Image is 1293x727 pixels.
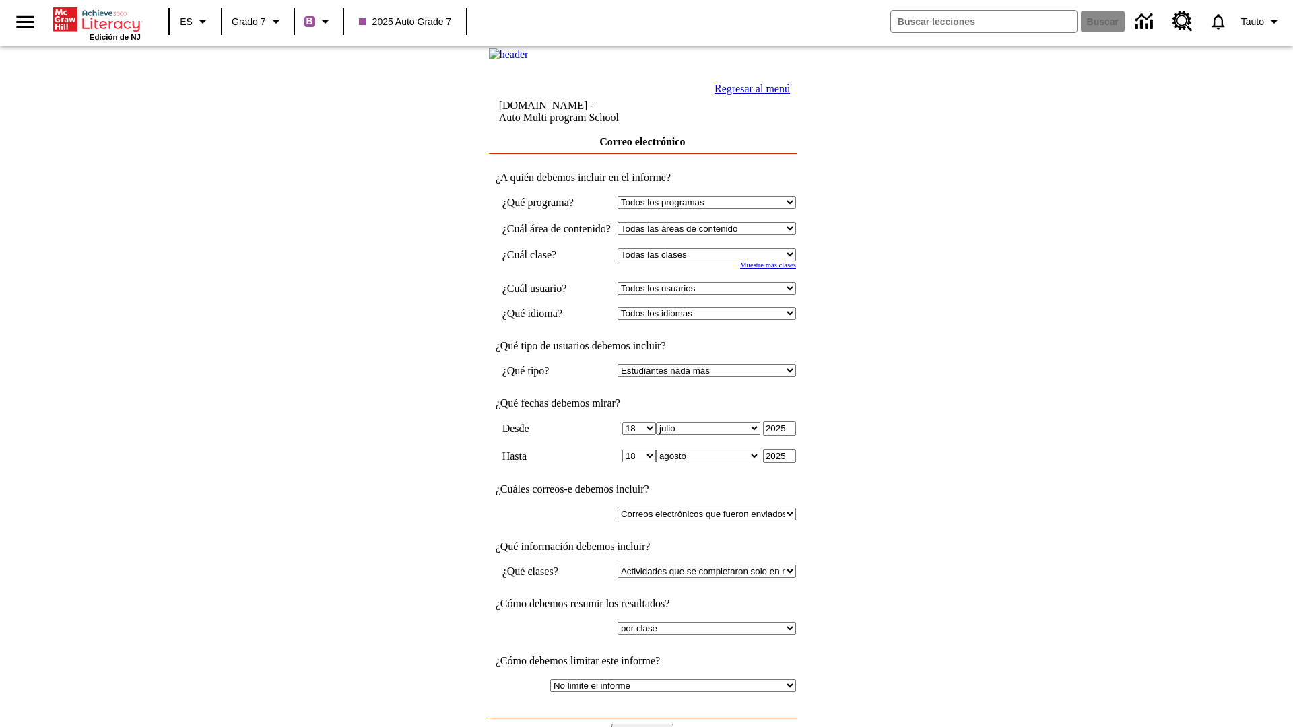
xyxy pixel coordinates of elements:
[180,15,193,29] span: ES
[226,9,290,34] button: Grado: Grado 7, Elige un grado
[502,364,611,377] td: ¿Qué tipo?
[53,5,141,41] div: Portada
[232,15,266,29] span: Grado 7
[599,136,685,147] a: Correo electrónico
[5,2,45,42] button: Abrir el menú lateral
[489,172,796,184] td: ¿A quién debemos incluir en el informe?
[891,11,1077,32] input: Buscar campo
[489,48,529,61] img: header
[1164,3,1201,40] a: Centro de recursos, Se abrirá en una pestaña nueva.
[502,565,611,578] td: ¿Qué clases?
[489,483,796,495] td: ¿Cuáles correos-e debemos incluir?
[502,223,611,234] nobr: ¿Cuál área de contenido?
[740,261,796,269] a: Muestre más clases
[502,421,611,436] td: Desde
[306,13,313,30] span: B
[1241,15,1264,29] span: Tauto
[1236,9,1288,34] button: Perfil/Configuración
[502,282,611,295] td: ¿Cuál usuario?
[489,541,796,553] td: ¿Qué información debemos incluir?
[489,397,796,409] td: ¿Qué fechas debemos mirar?
[1127,3,1164,40] a: Centro de información
[502,248,611,261] td: ¿Cuál clase?
[489,598,796,610] td: ¿Cómo debemos resumir los resultados?
[489,655,796,667] td: ¿Cómo debemos limitar este informe?
[489,340,796,352] td: ¿Qué tipo de usuarios debemos incluir?
[90,33,141,41] span: Edición de NJ
[174,9,217,34] button: Lenguaje: ES, Selecciona un idioma
[359,15,452,29] span: 2025 Auto Grade 7
[502,307,611,320] td: ¿Qué idioma?
[502,196,611,209] td: ¿Qué programa?
[499,100,679,124] td: [DOMAIN_NAME] -
[1201,4,1236,39] a: Notificaciones
[502,449,611,463] td: Hasta
[299,9,339,34] button: Boost El color de la clase es morado/púrpura. Cambiar el color de la clase.
[499,112,619,123] nobr: Auto Multi program School
[715,83,790,94] a: Regresar al menú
